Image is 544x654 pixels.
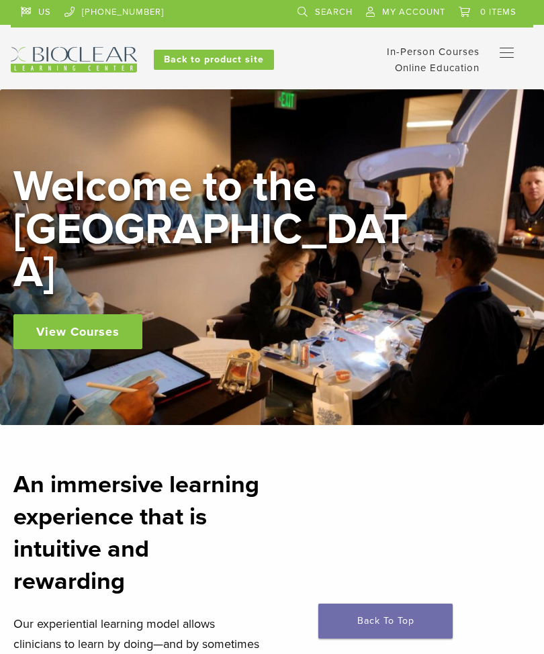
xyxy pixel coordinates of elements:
[13,470,259,596] strong: An immersive learning experience that is intuitive and rewarding
[13,314,142,349] a: View Courses
[395,62,480,74] a: Online Education
[382,7,445,17] span: My Account
[13,165,416,294] h2: Welcome to the [GEOGRAPHIC_DATA]
[315,7,353,17] span: Search
[318,604,453,639] a: Back To Top
[387,46,480,58] a: In-Person Courses
[480,7,516,17] span: 0 items
[500,44,523,64] nav: Primary Navigation
[154,50,274,70] a: Back to product site
[11,47,137,73] img: Bioclear
[280,469,531,610] iframe: Bioclear Matrix | Welcome to the Bioclear Learning Center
